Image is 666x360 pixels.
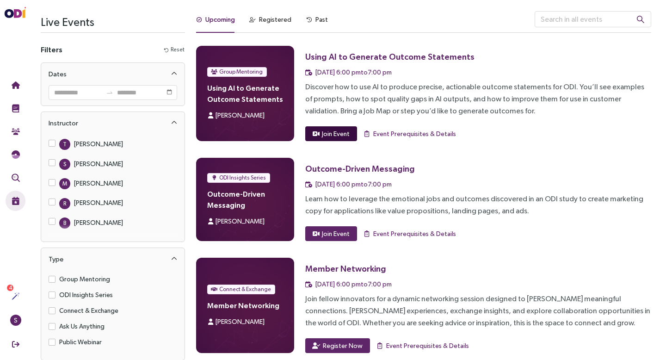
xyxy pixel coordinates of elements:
div: Learn how to leverage the emotional jobs and outcomes discovered in an ODI study to create market... [305,193,651,217]
span: R [63,198,66,209]
div: [PERSON_NAME] [74,159,123,169]
span: Reset [171,45,185,54]
button: search [629,11,652,27]
button: Join Event [305,126,357,141]
span: [DATE] 6:00 pm to 7:00 pm [315,180,392,188]
span: [DATE] 6:00 pm to 7:00 pm [315,280,392,288]
h4: Outcome-Driven Messaging [207,188,283,211]
span: Connect & Exchange [219,285,271,294]
span: Group Mentoring [55,274,114,284]
span: B [63,217,66,229]
img: Training [12,104,20,112]
img: Actions [12,292,20,300]
h4: Using AI to Generate Outcome Statements [207,82,283,105]
button: Event Prerequisites & Details [376,338,469,353]
div: [PERSON_NAME] [74,178,123,188]
span: 4 [9,285,12,291]
button: Reset [164,45,185,55]
span: Group Mentoring [219,67,263,76]
span: [PERSON_NAME] [216,112,265,119]
div: Outcome-Driven Messaging [305,163,415,174]
span: [PERSON_NAME] [216,217,265,225]
span: Connect & Exchange [55,305,122,316]
div: Type [49,254,63,265]
span: Ask Us Anything [55,321,108,331]
div: [PERSON_NAME] [74,139,123,149]
span: search [636,15,645,24]
span: Register Now [323,341,363,351]
img: Community [12,127,20,136]
span: Event Prerequisites & Details [373,229,456,239]
img: Outcome Validation [12,174,20,182]
div: Using AI to Generate Outcome Statements [305,51,475,62]
span: ODI Insights Series [55,290,117,300]
button: Outcome Validation [6,168,25,188]
span: Join Event [322,129,350,139]
button: Event Prerequisites & Details [363,126,456,141]
button: Join Event [305,226,357,241]
div: Dates [49,68,67,80]
span: Event Prerequisites & Details [373,129,456,139]
div: [PERSON_NAME] [74,217,123,228]
span: swap-right [106,89,113,96]
button: Event Prerequisites & Details [363,226,456,241]
img: Live Events [12,197,20,205]
div: Past [315,14,328,25]
div: Registered [259,14,291,25]
img: JTBD Needs Framework [12,150,20,159]
h3: Live Events [41,11,185,32]
span: T [63,139,67,150]
span: S [63,159,66,170]
button: Sign Out [6,334,25,354]
sup: 4 [7,285,13,291]
button: Community [6,121,25,142]
span: ODI Insights Series [219,173,266,182]
div: Upcoming [205,14,235,25]
span: S [14,315,18,326]
input: Search in all events [535,11,651,27]
h4: Filters [41,44,62,55]
span: [DATE] 6:00 pm to 7:00 pm [315,68,392,76]
div: Dates [41,63,185,85]
button: Actions [6,286,25,306]
span: Event Prerequisites & Details [386,341,469,351]
div: Instructor [49,118,78,129]
div: [PERSON_NAME] [74,198,123,208]
span: M [62,178,67,189]
span: [PERSON_NAME] [216,318,265,325]
div: Member Networking [305,263,386,274]
button: Live Events [6,191,25,211]
button: Register Now [305,338,370,353]
span: Public Webinar [55,337,105,347]
button: Home [6,75,25,95]
h4: Member Networking [207,300,283,311]
div: Join fellow innovators for a dynamic networking session designed to [PERSON_NAME] meaningful conn... [305,293,651,329]
button: Needs Framework [6,144,25,165]
div: Discover how to use AI to produce precise, actionable outcome statements for ODI. You’ll see exam... [305,81,651,117]
div: Type [41,248,185,270]
div: Instructor [41,112,185,134]
span: to [106,89,113,96]
button: S [6,310,25,330]
span: Join Event [322,229,350,239]
button: Training [6,98,25,118]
